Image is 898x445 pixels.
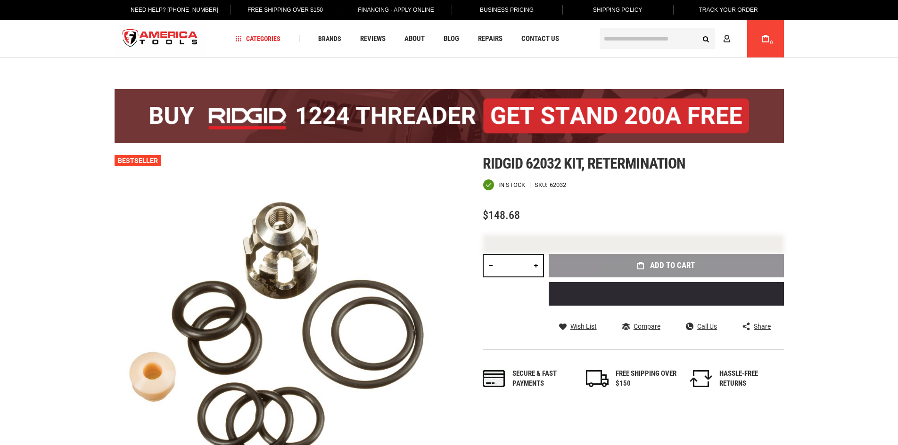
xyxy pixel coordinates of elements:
span: Repairs [478,35,503,42]
button: Search [697,30,715,48]
span: Brands [318,35,341,42]
a: Repairs [474,32,507,45]
a: 0 [757,20,774,57]
img: payments [483,370,505,387]
a: Blog [439,32,463,45]
img: returns [690,370,712,387]
img: BOGO: Buy the RIDGID® 1224 Threader (26092), get the 92467 200A Stand FREE! [115,89,784,143]
span: About [404,35,425,42]
div: Availability [483,179,525,191]
span: Reviews [360,35,386,42]
img: America Tools [115,21,206,57]
span: Wish List [570,323,597,330]
span: Call Us [697,323,717,330]
a: Categories [231,32,285,45]
span: In stock [498,182,525,188]
a: Wish List [559,322,597,331]
span: Categories [235,35,280,42]
a: Contact Us [517,32,563,45]
span: Shipping Policy [593,7,643,13]
a: Brands [314,32,346,45]
span: 0 [770,40,773,45]
span: Compare [634,323,660,330]
a: store logo [115,21,206,57]
div: Secure & fast payments [512,369,574,389]
img: shipping [586,370,609,387]
span: Share [754,323,771,330]
a: Compare [622,322,660,331]
span: Contact Us [521,35,559,42]
a: Call Us [686,322,717,331]
div: HASSLE-FREE RETURNS [719,369,781,389]
a: About [400,32,429,45]
strong: SKU [535,182,550,188]
span: $148.68 [483,209,520,222]
div: FREE SHIPPING OVER $150 [616,369,677,389]
div: 62032 [550,182,566,188]
span: Ridgid 62032 kit, retermination [483,154,685,172]
span: Blog [444,35,459,42]
a: Reviews [356,32,390,45]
